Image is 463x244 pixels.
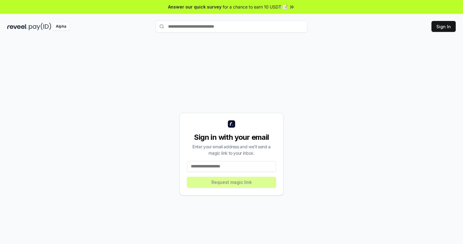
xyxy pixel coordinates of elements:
span: Answer our quick survey [168,4,221,10]
div: Alpha [52,23,69,30]
span: for a chance to earn 10 USDT 📝 [223,4,288,10]
div: Enter your email address and we’ll send a magic link to your inbox. [187,143,276,156]
img: pay_id [29,23,51,30]
button: Sign In [431,21,456,32]
div: Sign in with your email [187,132,276,142]
img: reveel_dark [7,23,28,30]
img: logo_small [228,120,235,128]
